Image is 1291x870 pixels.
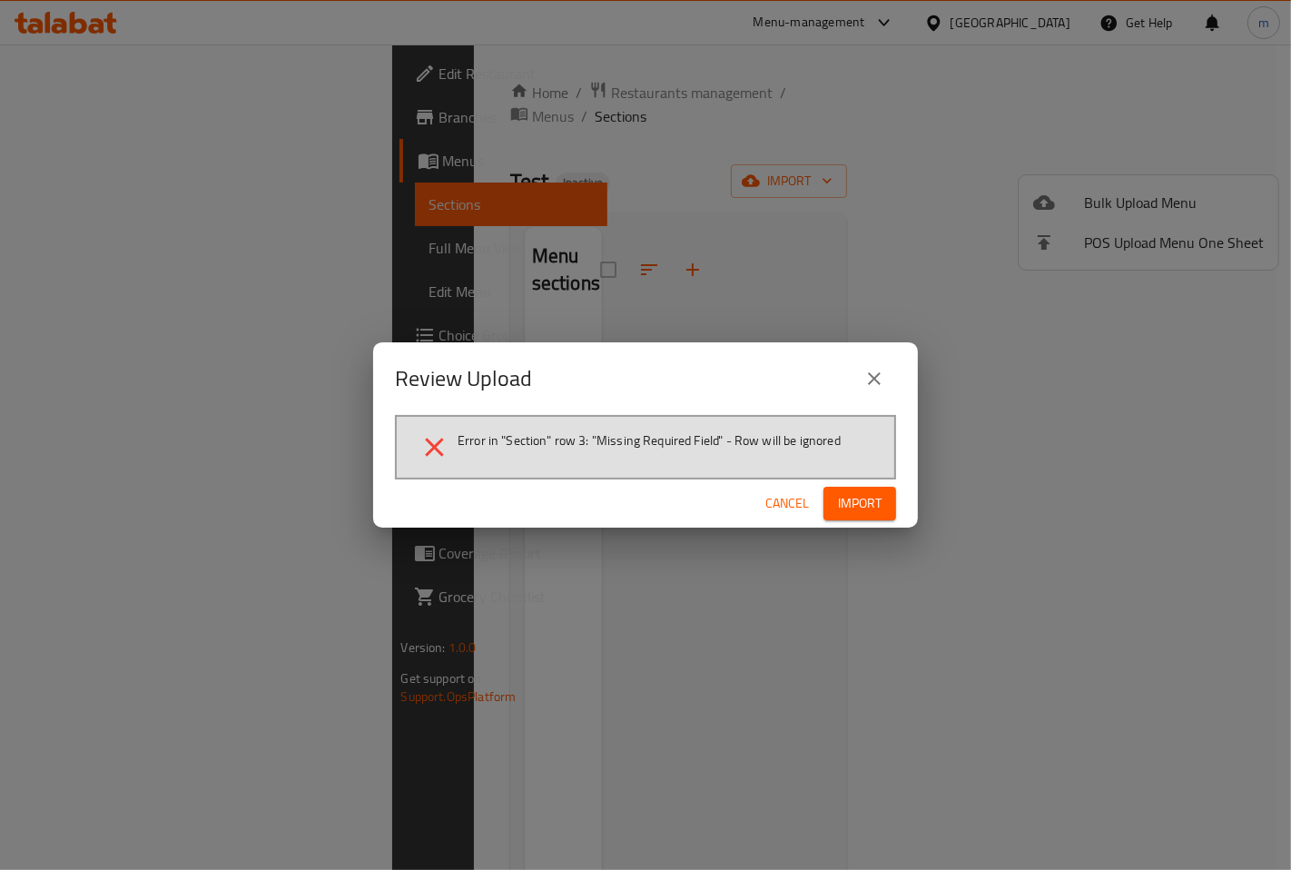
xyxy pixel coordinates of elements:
[823,487,896,520] button: Import
[838,492,882,515] span: Import
[758,487,816,520] button: Cancel
[765,492,809,515] span: Cancel
[458,431,841,450] span: Error in "Section" row 3: "Missing Required Field" - Row will be ignored
[395,364,532,393] h2: Review Upload
[852,357,896,400] button: close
